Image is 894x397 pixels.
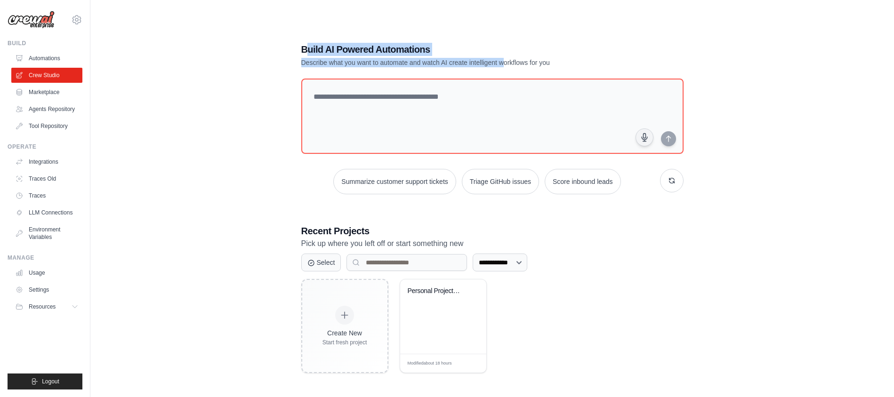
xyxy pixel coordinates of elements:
[322,328,367,338] div: Create New
[11,265,82,280] a: Usage
[8,143,82,151] div: Operate
[11,68,82,83] a: Crew Studio
[11,119,82,134] a: Tool Repository
[301,238,684,250] p: Pick up where you left off or start something new
[847,352,894,397] iframe: Chat Widget
[8,373,82,389] button: Logout
[545,169,621,194] button: Score inbound leads
[322,339,367,346] div: Start fresh project
[11,171,82,186] a: Traces Old
[462,169,539,194] button: Triage GitHub issues
[11,51,82,66] a: Automations
[333,169,456,194] button: Summarize customer support tickets
[11,102,82,117] a: Agents Repository
[11,222,82,245] a: Environment Variables
[408,360,452,367] span: Modified about 18 hours
[11,299,82,314] button: Resources
[301,224,684,238] h3: Recent Projects
[42,378,59,385] span: Logout
[11,154,82,169] a: Integrations
[11,205,82,220] a: LLM Connections
[8,40,82,47] div: Build
[29,303,56,310] span: Resources
[11,282,82,297] a: Settings
[8,11,55,29] img: Logo
[847,352,894,397] div: 채팅 위젯
[660,169,684,192] button: Get new suggestions
[301,43,618,56] h1: Build AI Powered Automations
[464,360,472,367] span: Edit
[11,188,82,203] a: Traces
[301,254,341,271] button: Select
[636,128,653,146] button: Click to speak your automation idea
[8,254,82,262] div: Manage
[301,58,618,67] p: Describe what you want to automate and watch AI create intelligent workflows for you
[11,85,82,100] a: Marketplace
[408,287,465,295] div: Personal Project Management System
